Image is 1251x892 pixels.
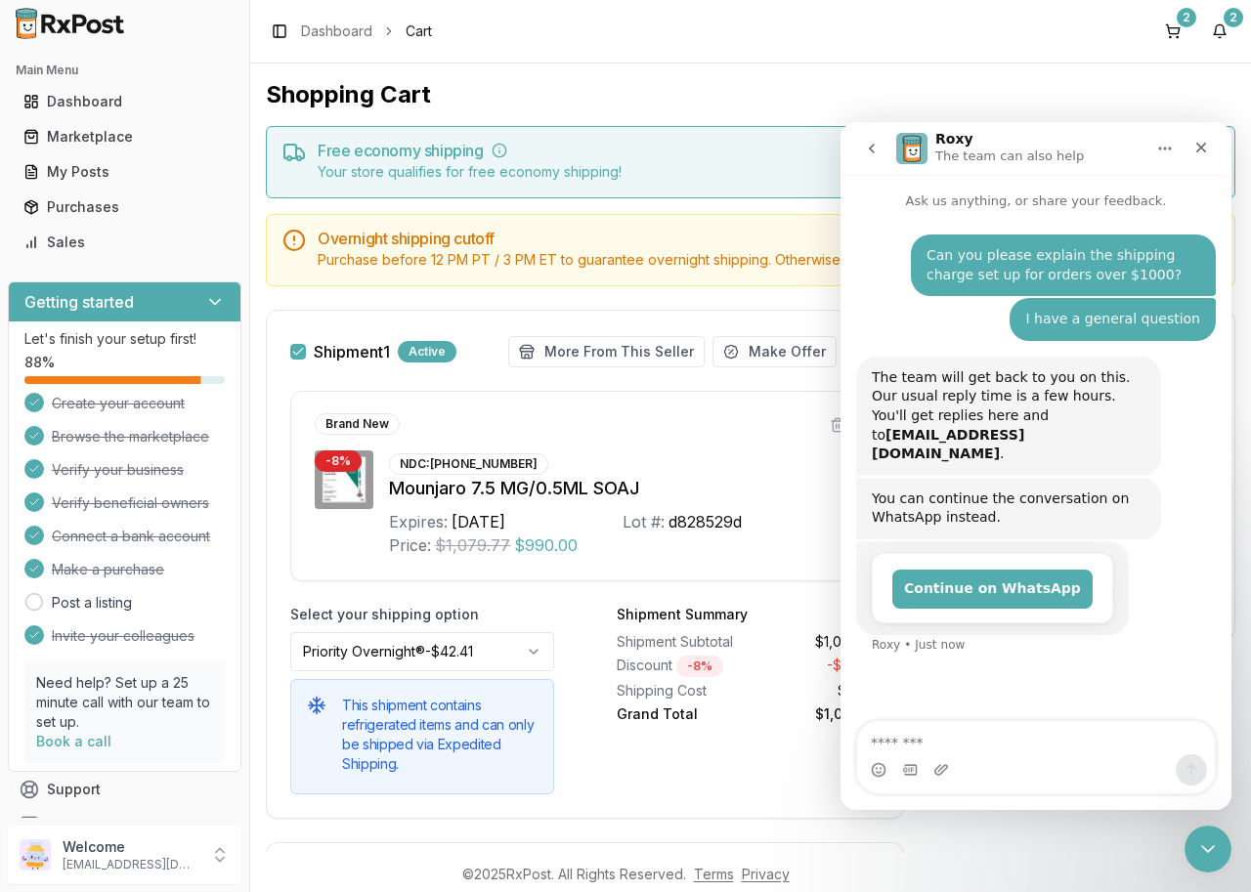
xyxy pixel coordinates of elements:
[52,394,185,413] span: Create your account
[1204,16,1235,47] button: 2
[1177,8,1196,27] div: 2
[342,696,538,774] h5: This shipment contains refrigerated items and can only be shipped via Expedited Shipping.
[20,839,51,871] img: User avatar
[47,815,113,834] span: Feedback
[1157,16,1188,47] button: 2
[389,453,548,475] div: NDC: [PHONE_NUMBER]
[24,353,55,372] span: 88 %
[318,231,1219,246] h5: Overnight shipping cutoff
[318,250,1219,270] div: Purchase before 12 PM PT / 3 PM ET to guarantee overnight shipping. Otherwise, it could be delaye...
[52,593,132,613] a: Post a listing
[63,837,198,857] p: Welcome
[23,197,226,217] div: Purchases
[755,704,880,724] div: $1,032.41
[8,86,241,117] button: Dashboard
[1224,8,1243,27] div: 2
[52,493,209,513] span: Verify beneficial owners
[315,450,362,472] div: - 8 %
[8,156,241,188] button: My Posts
[755,632,880,652] div: $1,079.77
[694,866,734,882] a: Terms
[617,704,741,724] div: Grand Total
[452,510,505,533] div: [DATE]
[63,857,198,872] p: [EMAIL_ADDRESS][DOMAIN_NAME]
[23,92,226,111] div: Dashboard
[23,162,226,182] div: My Posts
[266,79,1235,110] h1: Shopping Cart
[318,162,1219,182] div: Your store qualifies for free economy shipping!
[36,673,213,732] p: Need help? Set up a 25 minute call with our team to set up.
[8,121,241,152] button: Marketplace
[389,533,431,557] div: Price:
[841,122,1231,810] iframe: Intercom live chat
[23,127,226,147] div: Marketplace
[315,450,373,509] img: Mounjaro 7.5 MG/0.5ML SOAJ
[290,605,554,624] label: Select your shipping option
[8,191,241,223] button: Purchases
[301,21,432,41] nav: breadcrumb
[8,772,241,807] button: Support
[318,143,1219,158] h5: Free economy shipping
[406,21,432,41] span: Cart
[742,866,790,882] a: Privacy
[508,336,705,367] button: More From This Seller
[24,329,225,349] p: Let's finish your setup first!
[8,8,133,39] img: RxPost Logo
[617,632,741,652] div: Shipment Subtotal
[8,227,241,258] button: Sales
[435,533,510,557] span: $1,079.77
[24,290,134,314] h3: Getting started
[514,533,578,557] span: $990.00
[398,341,456,362] div: Active
[52,460,184,480] span: Verify your business
[23,233,226,252] div: Sales
[16,225,234,260] a: Sales
[8,807,241,842] button: Feedback
[301,21,372,41] a: Dashboard
[712,336,837,367] button: Make Offer
[52,427,209,446] span: Browse the marketplace
[1185,826,1231,872] iframe: Intercom live chat
[389,510,448,533] div: Expires:
[52,527,210,546] span: Connect a bank account
[623,510,665,533] div: Lot #:
[16,84,234,119] a: Dashboard
[16,119,234,154] a: Marketplace
[755,681,880,701] div: $42.41
[617,681,741,701] div: Shipping Cost
[315,413,400,435] div: Brand New
[36,733,111,749] a: Book a call
[755,656,880,677] div: - $89.77
[617,656,741,677] div: Discount
[16,63,234,78] h2: Main Menu
[676,656,723,677] div: - 8 %
[389,475,855,502] div: Mounjaro 7.5 MG/0.5ML SOAJ
[669,510,742,533] div: d828529d
[16,154,234,190] a: My Posts
[617,605,748,624] div: Shipment Summary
